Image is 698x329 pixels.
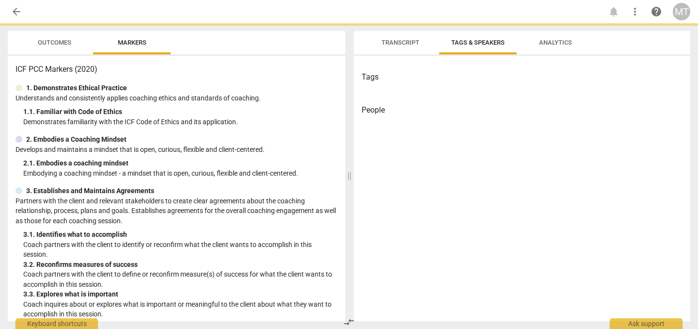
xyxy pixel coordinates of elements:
[26,186,154,196] p: 3. Establishes and Maintains Agreements
[16,93,337,103] p: Understands and consistently applies coaching ethics and standards of coaching.
[26,83,127,93] p: 1. Demonstrates Ethical Practice
[23,230,337,240] div: 3. 1. Identifies what to accomplish
[23,299,337,319] p: Coach inquires about or explores what is important or meaningful to the client about what they wa...
[343,316,355,328] span: compare_arrows
[629,6,641,17] span: more_vert
[38,39,71,46] span: Outcomes
[381,39,419,46] span: Transcript
[362,104,682,116] h3: People
[23,240,337,260] p: Coach partners with the client to identify or reconfirm what the client wants to accomplish in th...
[23,260,337,270] div: 3. 2. Reconfirms measures of success
[11,6,22,17] span: arrow_back
[362,71,682,83] h3: Tags
[23,158,337,168] div: 2. 1. Embodies a coaching mindset
[23,269,337,289] p: Coach partners with the client to define or reconfirm measure(s) of success for what the client w...
[648,3,665,20] a: Help
[610,318,682,329] div: Ask support
[16,64,337,75] h3: ICF PCC Markers (2020)
[539,39,572,46] span: Analytics
[650,6,662,17] span: help
[23,107,337,117] div: 1. 1. Familiar with Code of Ethics
[23,117,337,127] p: Demonstrates familiarity with the ICF Code of Ethics and its application.
[16,196,337,226] p: Partners with the client and relevant stakeholders to create clear agreements about the coaching ...
[16,145,337,155] p: Develops and maintains a mindset that is open, curious, flexible and client-centered.
[673,3,690,20] button: MT
[16,318,98,329] div: Keyboard shortcuts
[451,39,505,46] span: Tags & Speakers
[118,39,146,46] span: Markers
[26,134,127,145] p: 2. Embodies a Coaching Mindset
[23,168,337,179] p: Embodying a coaching mindset - a mindset that is open, curious, flexible and client-centered.
[23,289,337,299] div: 3. 3. Explores what is important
